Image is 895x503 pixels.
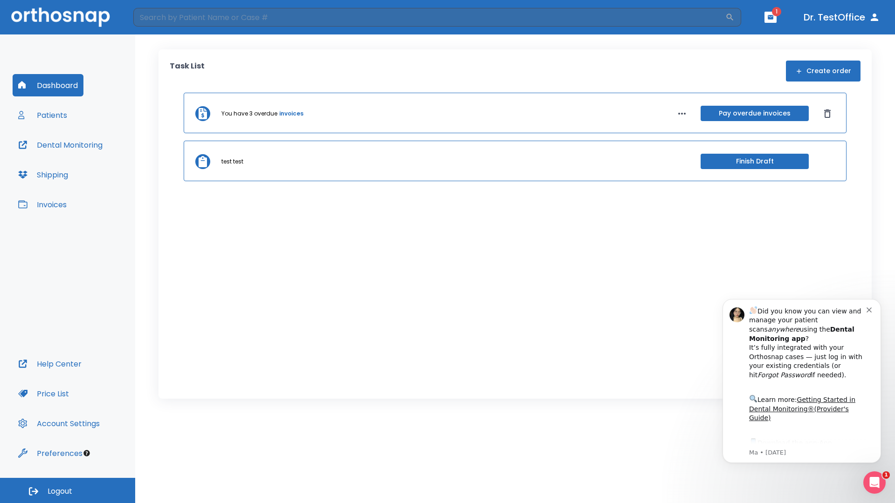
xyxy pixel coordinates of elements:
[83,449,91,457] div: Tooltip anchor
[48,486,72,496] span: Logout
[279,109,303,118] a: invoices
[786,61,861,82] button: Create order
[11,7,110,27] img: Orthosnap
[170,61,205,82] p: Task List
[13,104,73,126] button: Patients
[221,157,243,166] p: test test
[13,353,87,375] button: Help Center
[882,471,890,479] span: 1
[13,412,105,435] button: Account Settings
[13,74,83,96] button: Dashboard
[221,109,277,118] p: You have 3 overdue
[701,154,809,169] button: Finish Draft
[13,382,75,405] button: Price List
[13,193,72,216] button: Invoices
[800,9,884,26] button: Dr. TestOffice
[13,163,74,186] button: Shipping
[863,471,886,494] iframe: Intercom live chat
[13,442,88,464] button: Preferences
[772,7,781,16] span: 1
[13,134,108,156] button: Dental Monitoring
[709,287,895,498] iframe: Intercom notifications message
[701,106,809,121] button: Pay overdue invoices
[820,106,835,121] button: Dismiss
[133,8,725,27] input: Search by Patient Name or Case #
